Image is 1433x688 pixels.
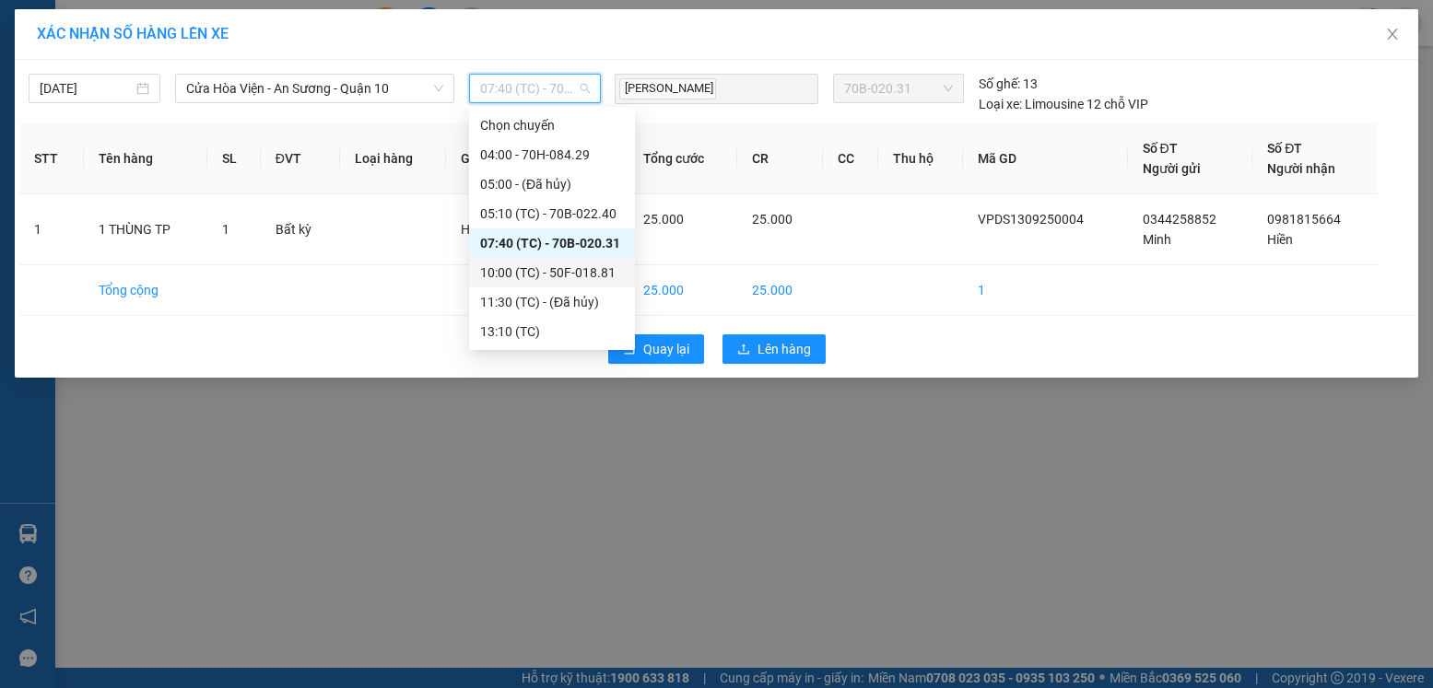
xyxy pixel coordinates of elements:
[50,99,226,114] span: -----------------------------------------
[433,83,444,94] span: down
[480,75,590,102] span: 07:40 (TC) - 70B-020.31
[6,134,112,145] span: In ngày:
[446,123,535,194] th: Ghi chú
[1267,141,1302,156] span: Số ĐT
[737,265,822,316] td: 25.000
[737,343,750,357] span: upload
[1267,212,1341,227] span: 0981815664
[480,115,624,135] div: Chọn chuyến
[6,119,194,130] span: [PERSON_NAME]:
[19,123,84,194] th: STT
[340,123,446,194] th: Loại hàng
[1143,141,1178,156] span: Số ĐT
[628,265,738,316] td: 25.000
[480,321,624,342] div: 13:10 (TC)
[737,123,822,194] th: CR
[480,262,624,283] div: 10:00 (TC) - 50F-018.81
[92,117,194,131] span: VPDS1309250006
[963,123,1127,194] th: Mã GD
[823,123,879,194] th: CC
[619,78,716,99] span: [PERSON_NAME]
[979,94,1022,114] span: Loại xe:
[19,194,84,265] td: 1
[758,339,811,359] span: Lên hàng
[261,123,340,194] th: ĐVT
[41,134,112,145] span: 10:08:29 [DATE]
[978,212,1084,227] span: VPDS1309250004
[480,233,624,253] div: 07:40 (TC) - 70B-020.31
[480,174,624,194] div: 05:00 - (Đã hủy)
[84,123,206,194] th: Tên hàng
[461,222,487,237] span: HKĐ
[207,123,261,194] th: SL
[643,339,689,359] span: Quay lại
[146,29,248,52] span: Bến xe [GEOGRAPHIC_DATA]
[608,334,704,364] button: rollbackQuay lại
[480,145,624,165] div: 04:00 - 70H-084.29
[146,10,253,26] strong: ĐỒNG PHƯỚC
[1143,212,1216,227] span: 0344258852
[1385,27,1400,41] span: close
[752,212,793,227] span: 25.000
[186,75,443,102] span: Cửa Hòa Viện - An Sương - Quận 10
[979,94,1148,114] div: Limousine 12 chỗ VIP
[1143,161,1201,176] span: Người gửi
[6,11,88,92] img: logo
[722,334,826,364] button: uploadLên hàng
[1267,161,1335,176] span: Người nhận
[261,194,340,265] td: Bất kỳ
[628,123,738,194] th: Tổng cước
[844,75,953,102] span: 70B-020.31
[222,222,229,237] span: 1
[979,74,1038,94] div: 13
[480,204,624,224] div: 05:10 (TC) - 70B-022.40
[878,123,963,194] th: Thu hộ
[146,82,226,93] span: Hotline: 19001152
[146,55,253,78] span: 01 Võ Văn Truyện, KP.1, Phường 2
[84,194,206,265] td: 1 THÙNG TP
[480,292,624,312] div: 11:30 (TC) - (Đã hủy)
[979,74,1020,94] span: Số ghế:
[643,212,684,227] span: 25.000
[40,78,133,99] input: 13/09/2025
[1267,232,1293,247] span: Hiền
[84,265,206,316] td: Tổng cộng
[1367,9,1418,61] button: Close
[469,111,635,140] div: Chọn chuyến
[37,25,229,42] span: XÁC NHẬN SỐ HÀNG LÊN XE
[1143,232,1171,247] span: Minh
[963,265,1127,316] td: 1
